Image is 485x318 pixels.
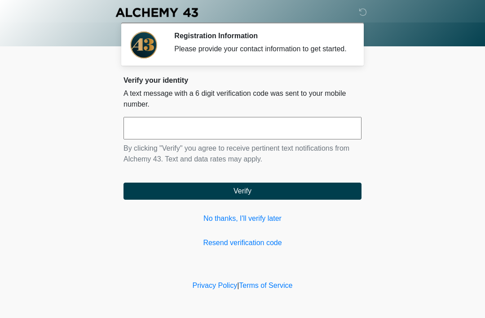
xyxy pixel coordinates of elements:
p: A text message with a 6 digit verification code was sent to your mobile number. [123,88,362,110]
button: Verify [123,183,362,200]
a: Terms of Service [239,282,292,289]
h2: Registration Information [174,31,348,40]
p: By clicking "Verify" you agree to receive pertinent text notifications from Alchemy 43. Text and ... [123,143,362,165]
a: Privacy Policy [193,282,238,289]
a: | [237,282,239,289]
div: Please provide your contact information to get started. [174,44,348,54]
img: Agent Avatar [130,31,157,58]
a: Resend verification code [123,237,362,248]
a: No thanks, I'll verify later [123,213,362,224]
h2: Verify your identity [123,76,362,85]
img: Alchemy 43 Logo [115,7,199,18]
